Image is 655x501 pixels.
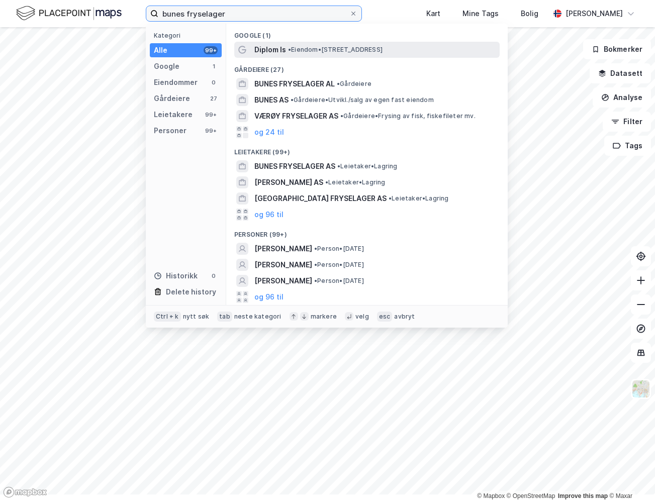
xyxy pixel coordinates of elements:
div: Gårdeiere (27) [226,58,508,76]
span: Gårdeiere • Utvikl./salg av egen fast eiendom [291,96,434,104]
div: 1 [210,62,218,70]
button: Filter [603,112,651,132]
span: • [288,46,291,53]
button: og 96 til [254,209,284,221]
div: Delete history [166,286,216,298]
div: Google [154,60,179,72]
div: Mine Tags [462,8,499,20]
span: Person • [DATE] [314,245,364,253]
img: logo.f888ab2527a4732fd821a326f86c7f29.svg [16,5,122,22]
span: BUNES FRYSELAGER AL [254,78,335,90]
span: [GEOGRAPHIC_DATA] FRYSELAGER AS [254,192,387,205]
button: Bokmerker [583,39,651,59]
div: 0 [210,78,218,86]
div: neste kategori [234,313,282,321]
div: Ctrl + k [154,312,181,322]
div: Personer (99+) [226,223,508,241]
span: • [291,96,294,104]
span: [PERSON_NAME] [254,259,312,271]
div: 27 [210,94,218,103]
a: Mapbox homepage [3,486,47,498]
button: og 96 til [254,291,284,303]
div: markere [311,313,337,321]
div: Gårdeiere [154,92,190,105]
span: • [314,245,317,252]
div: Google (1) [226,24,508,42]
span: Gårdeiere • Frysing av fisk, fiskefileter mv. [340,112,476,120]
button: og 24 til [254,126,284,138]
span: VÆRØY FRYSELAGER AS [254,110,338,122]
span: • [389,194,392,202]
a: Mapbox [477,492,505,499]
span: • [325,178,328,186]
div: 0 [210,272,218,280]
span: [PERSON_NAME] AS [254,176,323,188]
iframe: Chat Widget [605,453,655,501]
div: nytt søk [183,313,210,321]
span: Gårdeiere [337,80,371,88]
span: • [337,162,340,170]
button: Tags [604,136,651,156]
span: • [314,277,317,284]
button: Analyse [593,87,651,108]
span: • [337,80,340,87]
img: Z [631,379,650,398]
span: Leietaker • Lagring [325,178,386,186]
span: [PERSON_NAME] [254,243,312,255]
span: Person • [DATE] [314,277,364,285]
span: Person • [DATE] [314,261,364,269]
div: Leietakere [154,109,193,121]
span: [PERSON_NAME] [254,275,312,287]
div: Bolig [521,8,538,20]
span: Eiendom • [STREET_ADDRESS] [288,46,383,54]
div: Personer [154,125,186,137]
div: 99+ [204,111,218,119]
div: avbryt [394,313,415,321]
div: Kart [426,8,440,20]
span: • [314,261,317,268]
span: Diplom Is [254,44,286,56]
span: BUNES FRYSELAGER AS [254,160,335,172]
div: Alle [154,44,167,56]
input: Søk på adresse, matrikkel, gårdeiere, leietakere eller personer [158,6,349,21]
div: Kategori [154,32,222,39]
a: OpenStreetMap [507,492,555,499]
span: Leietaker • Lagring [337,162,398,170]
button: Datasett [590,63,651,83]
div: tab [217,312,232,322]
span: • [340,112,343,120]
div: Eiendommer [154,76,198,88]
div: velg [355,313,369,321]
span: BUNES AS [254,94,289,106]
div: Leietakere (99+) [226,140,508,158]
div: [PERSON_NAME] [566,8,623,20]
a: Improve this map [558,492,608,499]
div: 99+ [204,46,218,54]
span: Leietaker • Lagring [389,194,449,203]
div: 99+ [204,127,218,135]
div: esc [377,312,393,322]
div: Historikk [154,270,198,282]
